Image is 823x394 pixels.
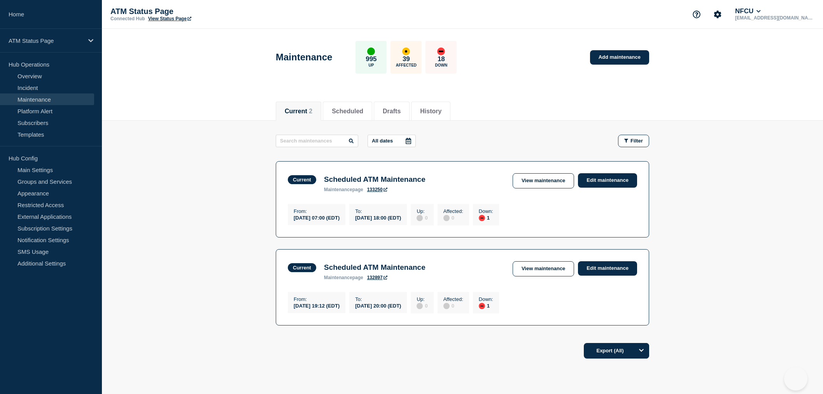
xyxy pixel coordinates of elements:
p: Up : [417,296,427,302]
p: ATM Status Page [110,7,266,16]
button: Current 2 [285,108,312,115]
input: Search maintenances [276,135,358,147]
p: page [324,187,363,192]
p: Down : [479,208,493,214]
button: Drafts [383,108,401,115]
div: [DATE] 19:12 (EDT) [294,302,340,309]
div: disabled [417,303,423,309]
div: disabled [443,303,450,309]
a: View maintenance [513,261,574,276]
span: Filter [630,138,643,144]
button: Scheduled [332,108,363,115]
div: 1 [479,302,493,309]
h1: Maintenance [276,52,332,63]
p: ATM Status Page [9,37,83,44]
p: To : [355,208,401,214]
p: To : [355,296,401,302]
div: down [437,47,445,55]
div: disabled [443,215,450,221]
div: affected [402,47,410,55]
a: Edit maintenance [578,261,637,276]
button: Account settings [709,6,726,23]
a: View Status Page [148,16,191,21]
div: [DATE] 20:00 (EDT) [355,302,401,309]
button: Filter [618,135,649,147]
div: disabled [417,215,423,221]
p: Connected Hub [110,16,145,21]
span: maintenance [324,275,352,280]
div: up [367,47,375,55]
p: 995 [366,55,376,63]
a: Add maintenance [590,50,649,65]
div: down [479,303,485,309]
p: Down [435,63,448,67]
iframe: Help Scout Beacon - Open [784,367,807,390]
p: [EMAIL_ADDRESS][DOMAIN_NAME] [734,15,814,21]
p: page [324,275,363,280]
div: Current [293,265,311,271]
div: Current [293,177,311,183]
p: 18 [438,55,445,63]
p: All dates [372,138,393,144]
p: Affected : [443,296,463,302]
button: Options [634,343,649,359]
a: 133250 [367,187,387,192]
a: View maintenance [513,173,574,188]
p: Up [368,63,374,67]
p: Down : [479,296,493,302]
div: 0 [417,214,427,221]
div: 0 [417,302,427,309]
a: 132897 [367,275,387,280]
button: All dates [368,135,416,147]
button: Export (All) [584,343,649,359]
h3: Scheduled ATM Maintenance [324,263,426,272]
p: Up : [417,208,427,214]
p: 39 [403,55,410,63]
button: Support [688,6,705,23]
p: From : [294,208,340,214]
h3: Scheduled ATM Maintenance [324,175,426,184]
button: NFCU [734,7,762,15]
div: [DATE] 18:00 (EDT) [355,214,401,221]
div: [DATE] 07:00 (EDT) [294,214,340,221]
div: 0 [443,214,463,221]
span: maintenance [324,187,352,192]
p: Affected [396,63,417,67]
div: down [479,215,485,221]
a: Edit maintenance [578,173,637,188]
p: Affected : [443,208,463,214]
div: 1 [479,214,493,221]
button: History [420,108,441,115]
div: 0 [443,302,463,309]
p: From : [294,296,340,302]
span: 2 [309,108,312,114]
